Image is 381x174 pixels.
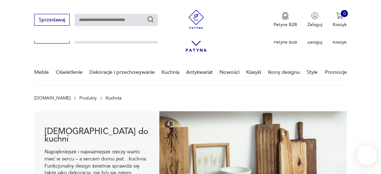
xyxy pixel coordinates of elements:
[44,128,149,143] h1: [DEMOGRAPHIC_DATA] do kuchni
[307,39,322,45] p: Zaloguj
[333,12,347,28] button: 0Koszyk
[307,12,322,28] button: Zaloguj
[184,10,208,29] img: Patyna - sklep z meblami i dekoracjami vintage
[219,60,239,85] a: Nowości
[333,21,347,28] p: Koszyk
[307,21,322,28] p: Zaloguj
[34,14,69,26] button: Sprzedawaj
[34,60,49,85] a: Meble
[162,60,179,85] a: Kuchnia
[274,21,297,28] p: Patyna B2B
[341,10,348,17] div: 0
[89,60,155,85] a: Dekoracje i przechowywanie
[274,39,297,45] p: Patyna B2B
[106,96,122,101] p: Kuchnia
[282,12,289,20] img: Ikona medalu
[336,12,343,19] img: Ikona koszyka
[79,96,97,101] a: Produkty
[34,18,69,22] a: Sprzedawaj
[268,60,300,85] a: Ikony designu
[246,60,261,85] a: Klasyki
[274,12,297,28] a: Ikona medaluPatyna B2B
[186,60,213,85] a: Antykwariat
[357,145,377,165] iframe: Smartsupp widget button
[307,60,318,85] a: Style
[325,60,347,85] a: Promocje
[311,12,318,19] img: Ikonka użytkownika
[333,39,347,45] p: Koszyk
[56,60,83,85] a: Oświetlenie
[274,12,297,28] button: Patyna B2B
[34,96,70,101] a: [DOMAIN_NAME]
[147,16,155,24] button: Szukaj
